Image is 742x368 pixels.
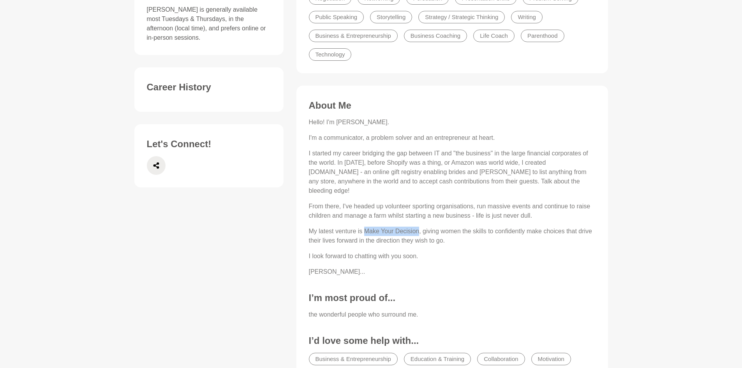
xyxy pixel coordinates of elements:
[147,81,271,93] h3: Career History
[309,227,596,245] p: My latest venture is Make Your Decision, giving women the skills to confidently make choices that...
[309,118,596,127] p: Hello! I'm [PERSON_NAME].
[309,267,596,276] p: [PERSON_NAME]...
[309,202,596,220] p: From there, I've headed up volunteer sporting organisations, run massive events and continue to r...
[309,149,596,195] p: I started my career bridging the gap between IT and "the business" in the large financial corpora...
[147,5,271,42] p: [PERSON_NAME] is generally available most Tuesdays & Thursdays, in the afternoon (local time), an...
[309,292,596,304] h3: I’m most proud of...
[309,252,596,261] p: I look forward to chatting with you soon.
[309,310,596,319] p: the wonderful people who surround me.
[309,335,596,347] h3: I’d love some help with...
[147,138,271,150] h3: Let's Connect!
[309,100,596,111] h3: About Me
[147,156,166,175] a: Share
[309,133,596,143] p: I'm a communicator, a problem solver and an entrepreneur at heart.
